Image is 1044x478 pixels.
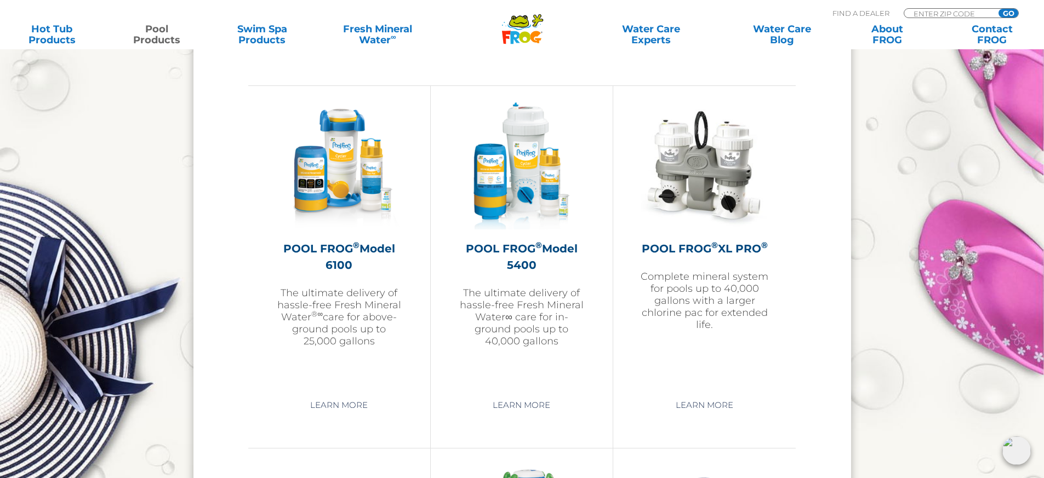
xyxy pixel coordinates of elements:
a: POOL FROG®XL PRO®Complete mineral system for pools up to 40,000 gallons with a larger chlorine pa... [641,102,768,387]
a: POOL FROG®Model 6100The ultimate delivery of hassle-free Fresh Mineral Water®∞care for above-grou... [276,102,403,387]
p: The ultimate delivery of hassle-free Fresh Mineral Water∞ care for in-ground pools up to 40,000 g... [458,287,585,347]
a: ContactFROG [951,24,1033,45]
a: Learn More [480,395,563,415]
p: Find A Dealer [832,8,889,18]
h2: POOL FROG XL PRO [641,240,768,257]
a: Fresh MineralWater∞ [326,24,429,45]
sup: ® [761,240,768,250]
h2: POOL FROG Model 5400 [458,240,585,273]
img: openIcon [1002,436,1031,465]
img: pool-frog-6100-featured-img-v3-300x300.png [276,102,403,229]
sup: ®∞ [311,309,323,318]
a: Learn More [663,395,746,415]
a: Water CareBlog [741,24,823,45]
sup: ® [353,240,360,250]
a: Swim SpaProducts [221,24,303,45]
input: GO [999,9,1018,18]
a: Learn More [298,395,380,415]
h2: POOL FROG Model 6100 [276,240,403,273]
img: XL-PRO-v2-300x300.jpg [641,102,768,229]
input: Zip Code Form [912,9,986,18]
p: The ultimate delivery of hassle-free Fresh Mineral Water care for above-ground pools up to 25,000... [276,287,403,347]
sup: ® [711,240,718,250]
a: AboutFROG [846,24,928,45]
a: POOL FROG®Model 5400The ultimate delivery of hassle-free Fresh Mineral Water∞ care for in-ground ... [458,102,585,387]
sup: ® [535,240,542,250]
sup: ∞ [391,32,396,41]
a: PoolProducts [116,24,198,45]
p: Complete mineral system for pools up to 40,000 gallons with a larger chlorine pac for extended life. [641,270,768,331]
a: Water CareExperts [585,24,717,45]
a: Hot TubProducts [11,24,93,45]
img: pool-frog-5400-featured-img-v2-300x300.png [458,102,585,229]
